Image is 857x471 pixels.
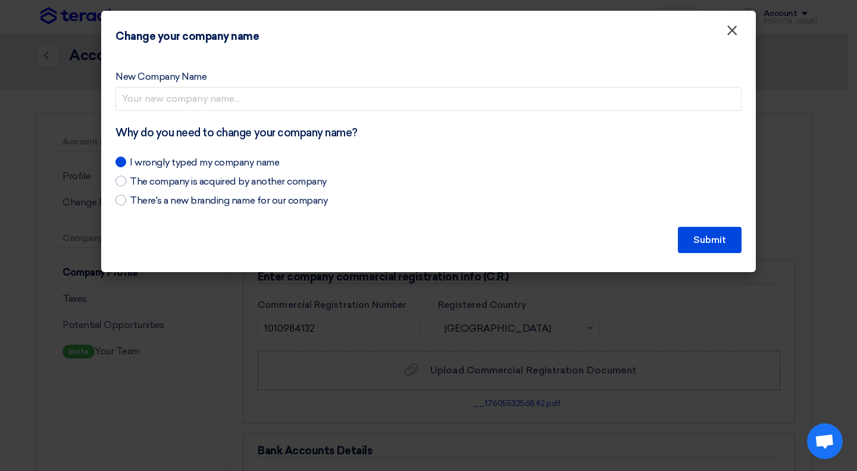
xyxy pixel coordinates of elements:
[130,194,327,208] span: There's a new branding name for our company
[115,29,259,45] h4: Change your company name
[130,155,279,170] span: I wrongly typed my company name
[130,174,327,189] span: The company is acquired by another company
[807,423,843,459] div: Open chat
[717,19,747,43] button: Close
[115,70,207,84] label: New Company Name
[115,125,742,141] div: Why do you need to change your company name?
[115,87,742,111] input: Your new company name...
[678,227,742,253] button: Submit
[726,21,738,45] span: ×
